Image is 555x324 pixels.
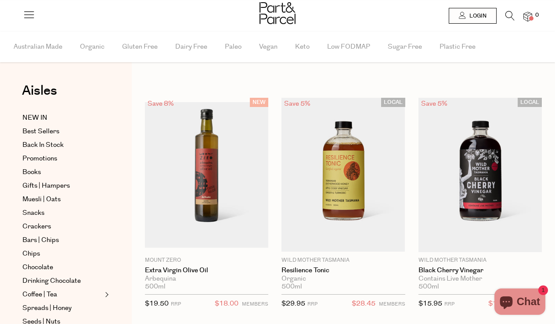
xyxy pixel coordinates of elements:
span: Plastic Free [440,32,476,62]
span: NEW IN [22,113,47,123]
button: Expand/Collapse Coffee | Tea [103,289,109,300]
span: $18.00 [215,298,238,310]
span: Bars | Chips [22,235,59,246]
a: Drinking Chocolate [22,276,102,286]
a: Aisles [22,84,57,106]
span: Dairy Free [175,32,207,62]
span: Vegan [259,32,277,62]
span: Crackers [22,221,51,232]
span: Spreads | Honey [22,303,72,313]
span: Coffee | Tea [22,289,57,300]
small: RRP [444,301,454,307]
div: Save 5% [418,98,450,110]
small: RRP [307,301,317,307]
a: Best Sellers [22,126,102,137]
span: Drinking Chocolate [22,276,81,286]
p: Wild Mother Tasmania [281,256,405,264]
a: Resilience Tonic [281,267,405,274]
span: LOCAL [518,98,542,107]
span: Snacks [22,208,44,218]
span: 500ml [281,283,302,291]
span: Muesli | Oats [22,194,61,205]
a: Black Cherry Vinegar [418,267,542,274]
span: Books [22,167,41,178]
span: Australian Made [14,32,62,62]
a: Muesli | Oats [22,194,102,205]
img: Part&Parcel [259,2,296,24]
inbox-online-store-chat: Shopify online store chat [492,288,548,317]
span: 0 [533,11,541,19]
span: Login [467,12,487,20]
div: Contains Live Mother [418,275,542,283]
p: Wild Mother Tasmania [418,256,542,264]
span: Best Sellers [22,126,59,137]
span: Sugar Free [388,32,422,62]
a: Promotions [22,153,102,164]
a: Gifts | Hampers [22,181,102,191]
span: Paleo [225,32,241,62]
a: 0 [523,12,532,21]
a: Coffee | Tea [22,289,102,300]
a: Crackers [22,221,102,232]
span: 500ml [145,283,166,291]
span: 500ml [418,283,439,291]
a: NEW IN [22,113,102,123]
span: LOCAL [381,98,405,107]
img: Extra Virgin Olive Oil [145,102,268,248]
span: Aisles [22,81,57,100]
a: Bars | Chips [22,235,102,246]
span: $29.95 [281,299,305,308]
span: $15.15 [488,298,512,310]
div: Organic [281,275,405,283]
a: Spreads | Honey [22,303,102,313]
span: Gluten Free [122,32,158,62]
span: Low FODMAP [327,32,370,62]
span: Promotions [22,153,57,164]
span: Chips [22,249,40,259]
span: Back In Stock [22,140,64,150]
img: Black Cherry Vinegar [418,98,542,252]
a: Snacks [22,208,102,218]
a: Chocolate [22,262,102,273]
a: Login [449,8,497,24]
p: Mount Zero [145,256,268,264]
div: Save 5% [281,98,313,110]
span: $19.50 [145,299,169,308]
small: MEMBERS [242,301,268,307]
a: Chips [22,249,102,259]
span: Keto [295,32,310,62]
span: Gifts | Hampers [22,181,70,191]
span: Organic [80,32,105,62]
span: NEW [250,98,268,107]
a: Books [22,167,102,178]
div: Save 8% [145,98,177,110]
img: Resilience Tonic [281,98,405,252]
a: Extra Virgin Olive Oil [145,267,268,274]
span: $15.95 [418,299,442,308]
span: $28.45 [352,298,375,310]
a: Back In Stock [22,140,102,150]
span: Chocolate [22,262,53,273]
small: RRP [171,301,181,307]
div: Arbequina [145,275,268,283]
small: MEMBERS [379,301,405,307]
